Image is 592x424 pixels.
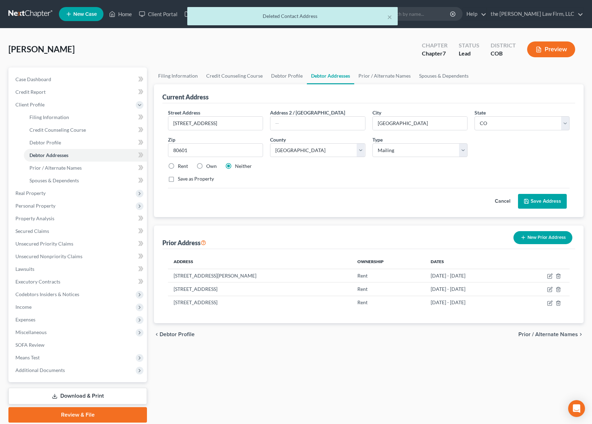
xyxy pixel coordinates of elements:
[10,73,147,86] a: Case Dashboard
[29,177,79,183] span: Spouses & Dependents
[24,162,147,174] a: Prior / Alternate Names
[29,139,61,145] span: Debtor Profile
[8,407,147,423] a: Review & File
[15,203,55,209] span: Personal Property
[15,215,54,221] span: Property Analysis
[475,110,486,116] span: State
[459,41,479,50] div: Status
[15,291,79,297] span: Codebtors Insiders & Notices
[10,263,147,275] a: Lawsuits
[459,50,479,58] div: Lead
[15,228,49,234] span: Secured Claims
[518,332,584,337] button: Prior / Alternate Names chevron_right
[168,296,352,309] td: [STREET_ADDRESS]
[10,86,147,98] a: Credit Report
[15,266,34,272] span: Lawsuits
[15,317,35,322] span: Expenses
[425,255,515,269] th: Dates
[15,76,51,82] span: Case Dashboard
[168,143,263,157] input: XXXXX
[162,239,206,247] div: Prior Address
[372,136,383,143] label: Type
[154,67,202,84] a: Filing Information
[10,339,147,351] a: SOFA Review
[15,304,32,310] span: Income
[568,400,585,417] div: Open Intercom Messenger
[352,282,425,296] td: Rent
[518,194,567,209] button: Save Address
[24,111,147,124] a: Filing Information
[352,255,425,269] th: Ownership
[29,165,82,171] span: Prior / Alternate Names
[24,149,147,162] a: Debtor Addresses
[10,275,147,288] a: Executory Contracts
[206,163,217,170] label: Own
[15,190,46,196] span: Real Property
[307,67,354,84] a: Debtor Addresses
[168,269,352,282] td: [STREET_ADDRESS][PERSON_NAME]
[443,50,446,57] span: 7
[24,124,147,136] a: Credit Counseling Course
[15,253,82,259] span: Unsecured Nonpriority Claims
[10,212,147,225] a: Property Analysis
[154,332,195,337] button: chevron_left Debtor Profile
[387,13,392,21] button: ×
[29,152,68,158] span: Debtor Addresses
[160,332,195,337] span: Debtor Profile
[154,332,160,337] i: chevron_left
[15,329,47,335] span: Miscellaneous
[178,175,214,182] label: Save as Property
[422,50,448,58] div: Chapter
[578,332,584,337] i: chevron_right
[373,117,467,130] input: Enter city...
[15,89,46,95] span: Credit Report
[354,67,415,84] a: Prior / Alternate Names
[15,279,60,285] span: Executory Contracts
[15,342,45,348] span: SOFA Review
[168,117,263,130] input: Enter street address
[270,117,365,130] input: --
[178,163,188,170] label: Rent
[235,163,252,170] label: Neither
[270,109,345,116] label: Address 2 / [GEOGRAPHIC_DATA]
[24,174,147,187] a: Spouses & Dependents
[518,332,578,337] span: Prior / Alternate Names
[10,237,147,250] a: Unsecured Priority Claims
[513,231,572,244] button: New Prior Address
[24,136,147,149] a: Debtor Profile
[202,67,267,84] a: Credit Counseling Course
[168,282,352,296] td: [STREET_ADDRESS]
[352,296,425,309] td: Rent
[168,255,352,269] th: Address
[425,269,515,282] td: [DATE] - [DATE]
[29,114,69,120] span: Filing Information
[168,110,200,116] span: Street Address
[425,282,515,296] td: [DATE] - [DATE]
[352,269,425,282] td: Rent
[425,296,515,309] td: [DATE] - [DATE]
[415,67,473,84] a: Spouses & Dependents
[422,41,448,50] div: Chapter
[29,127,86,133] span: Credit Counseling Course
[487,194,518,208] button: Cancel
[270,137,286,143] span: County
[527,41,575,57] button: Preview
[15,102,45,107] span: Client Profile
[10,250,147,263] a: Unsecured Nonpriority Claims
[193,13,392,20] div: Deleted Contact Address
[372,110,381,116] span: City
[15,354,40,360] span: Means Test
[491,41,516,50] div: District
[15,367,65,373] span: Additional Documents
[15,241,73,247] span: Unsecured Priority Claims
[8,388,147,404] a: Download & Print
[8,44,75,54] span: [PERSON_NAME]
[491,50,516,58] div: COB
[162,93,209,101] div: Current Address
[168,137,175,143] span: Zip
[10,225,147,237] a: Secured Claims
[267,67,307,84] a: Debtor Profile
